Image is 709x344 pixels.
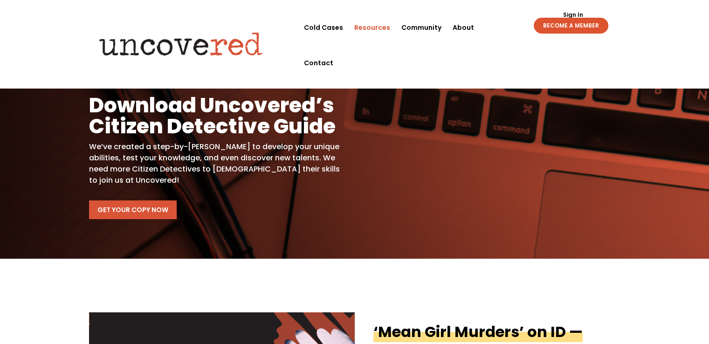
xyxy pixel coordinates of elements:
a: Resources [354,10,390,45]
p: We’ve created a step-by-[PERSON_NAME] to develop your unique abilities, test your knowledge, and ... [89,141,340,186]
a: Cold Cases [304,10,343,45]
a: Get Your Copy Now [89,200,177,219]
h1: Download Uncovered’s Citizen Detective Guide [89,95,340,141]
a: Contact [304,45,333,81]
a: Sign In [558,12,588,18]
img: Uncovered logo [91,26,271,62]
a: BECOME A MEMBER [534,18,608,34]
a: About [453,10,474,45]
a: Community [401,10,441,45]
